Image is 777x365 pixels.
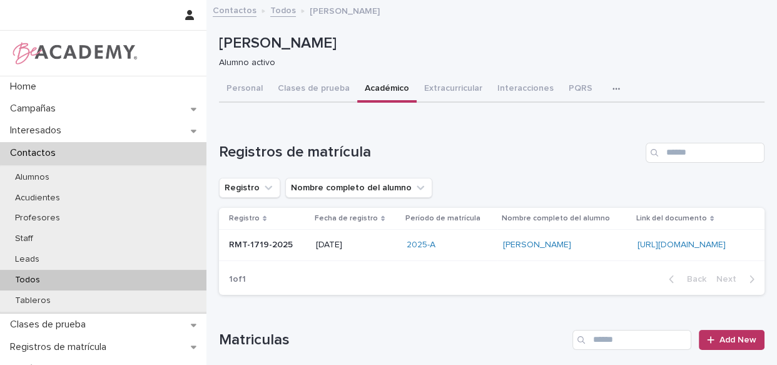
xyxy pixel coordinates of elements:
p: Staff [5,234,43,244]
button: Académico [357,76,417,103]
p: Clases de prueba [5,319,96,331]
p: [DATE] [316,240,397,250]
a: Add New [699,330,764,350]
button: PQRS [561,76,600,103]
a: Contactos [213,3,256,17]
tr: RMT-1719-2025RMT-1719-2025 [DATE]2025-A [PERSON_NAME] [URL][DOMAIN_NAME] [219,230,764,261]
p: Interesados [5,125,71,136]
p: [PERSON_NAME] [219,34,759,53]
p: Registro [229,212,260,225]
p: Leads [5,254,49,265]
p: Registros de matrícula [5,341,116,353]
p: Alumnos [5,172,59,183]
a: Todos [270,3,296,17]
a: [URL][DOMAIN_NAME] [637,240,726,249]
a: 2025-A [407,240,435,250]
button: Clases de prueba [270,76,357,103]
img: WPrjXfSUmiLcdUfaYY4Q [10,41,138,66]
h1: Registros de matrícula [219,143,641,162]
p: Tableros [5,296,61,306]
p: Campañas [5,103,66,115]
span: Back [679,275,706,284]
span: Next [716,275,744,284]
p: Profesores [5,213,70,224]
p: Acudientes [5,193,70,203]
h1: Matriculas [219,331,567,349]
p: Todos [5,275,50,285]
p: Contactos [5,147,66,159]
p: Fecha de registro [315,212,378,225]
p: [PERSON_NAME] [310,3,380,17]
a: [PERSON_NAME] [502,240,571,250]
p: Link del documento [636,212,707,225]
span: Add New [719,336,756,344]
p: Período de matrícula [405,212,480,225]
p: Alumno activo [219,58,754,68]
button: Personal [219,76,270,103]
button: Next [711,274,764,285]
p: RMT-1719-2025 [229,237,295,250]
button: Extracurricular [417,76,490,103]
button: Back [659,274,711,285]
input: Search [646,143,764,163]
button: Interacciones [490,76,561,103]
input: Search [572,330,691,350]
button: Nombre completo del alumno [285,178,432,198]
p: Nombre completo del alumno [501,212,609,225]
p: 1 of 1 [219,264,256,295]
p: Home [5,81,46,93]
button: Registro [219,178,280,198]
